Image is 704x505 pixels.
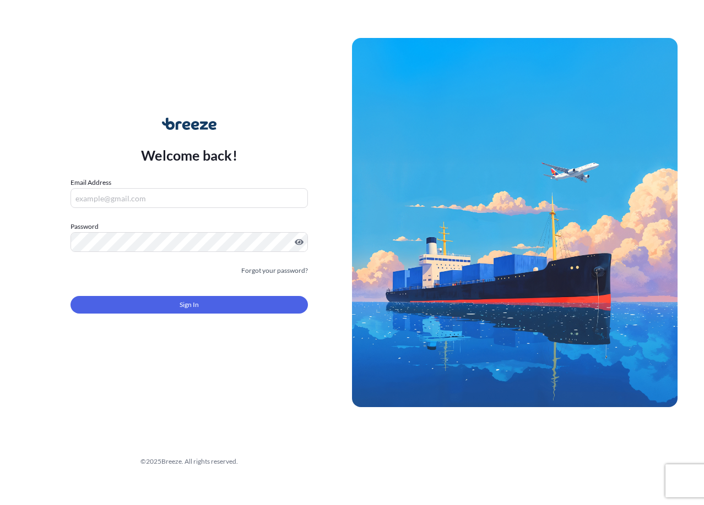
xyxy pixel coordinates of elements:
span: Sign In [180,299,199,310]
label: Email Address [71,177,111,188]
img: Ship illustration [352,38,678,408]
div: © 2025 Breeze. All rights reserved. [26,456,352,467]
button: Sign In [71,296,308,314]
input: example@gmail.com [71,188,308,208]
a: Forgot your password? [241,265,308,276]
p: Welcome back! [141,146,237,164]
button: Show password [295,238,304,246]
label: Password [71,221,308,232]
